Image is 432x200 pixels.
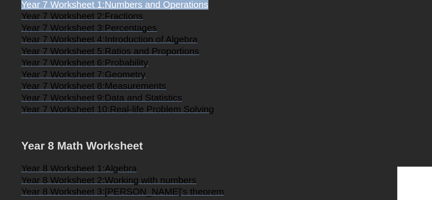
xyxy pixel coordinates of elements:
[105,81,166,91] span: Measurements
[21,163,105,174] span: Year 8 Worksheet 1:
[21,23,105,33] span: Year 7 Worksheet 3:
[21,104,110,114] span: Year 7 Worksheet 10:
[105,175,196,185] span: Working with numbers
[21,57,105,68] span: Year 7 Worksheet 6:
[21,107,214,114] a: Year 7 Worksheet 10:Real-life Problem Solving
[105,186,224,197] span: [PERSON_NAME]'s theorem
[105,11,143,21] span: Fractions
[21,166,137,173] a: Year 8 Worksheet 1:Algebra
[21,139,411,153] h2: Year 8 Math Worksheet
[105,69,145,80] span: Geometry
[21,2,208,9] a: Year 7 Worksheet 1:Numbers and Operations
[397,167,432,200] iframe: Chat Widget
[105,23,157,33] span: Percentages
[21,186,105,197] span: Year 8 Worksheet 3:
[21,178,196,185] a: Year 8 Worksheet 2:Working with numbers
[21,61,148,67] a: Year 7 Worksheet 6:Probability
[21,11,105,21] span: Year 7 Worksheet 2:
[21,46,105,56] span: Year 7 Worksheet 5:
[21,96,182,103] a: Year 7 Worksheet 9:Data and Statistics
[21,34,105,45] span: Year 7 Worksheet 4:
[21,190,224,197] a: Year 8 Worksheet 3:[PERSON_NAME]'s theorem
[21,37,198,44] a: Year 7 Worksheet 4:Introduction of Algebra
[21,49,199,56] a: Year 7 Worksheet 5:Ratios and Proportions
[21,69,105,80] span: Year 7 Worksheet 7:
[21,14,143,21] a: Year 7 Worksheet 2:Fractions
[21,81,105,91] span: Year 7 Worksheet 8:
[21,175,105,185] span: Year 8 Worksheet 2:
[105,163,137,174] span: Algebra
[21,26,157,33] a: Year 7 Worksheet 3:Percentages
[105,57,148,68] span: Probability
[105,46,199,56] span: Ratios and Proportions
[21,84,166,91] a: Year 7 Worksheet 8:Measurements
[105,93,182,103] span: Data and Statistics
[21,72,145,79] a: Year 7 Worksheet 7:Geometry
[105,34,198,45] span: Introduction of Algebra
[110,104,214,114] span: Real-life Problem Solving
[21,93,105,103] span: Year 7 Worksheet 9:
